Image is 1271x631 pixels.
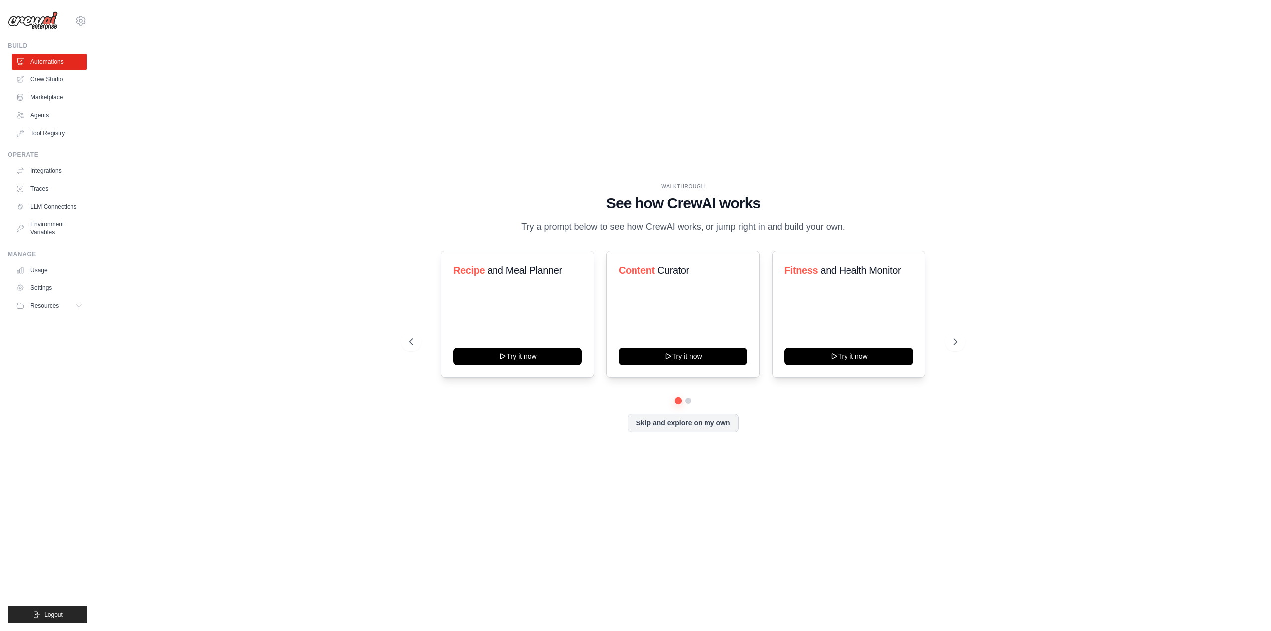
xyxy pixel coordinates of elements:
a: Integrations [12,163,87,179]
a: Marketplace [12,89,87,105]
h1: See how CrewAI works [409,194,957,212]
p: Try a prompt below to see how CrewAI works, or jump right in and build your own. [516,220,850,234]
a: Usage [12,262,87,278]
span: Fitness [784,265,818,276]
button: Try it now [453,348,582,365]
img: Logo [8,11,58,30]
span: and Health Monitor [820,265,901,276]
button: Try it now [784,348,913,365]
span: Recipe [453,265,485,276]
span: Content [619,265,655,276]
a: Tool Registry [12,125,87,141]
a: Settings [12,280,87,296]
a: Automations [12,54,87,70]
button: Skip and explore on my own [628,414,738,432]
span: and Meal Planner [487,265,562,276]
a: Environment Variables [12,216,87,240]
button: Logout [8,606,87,623]
span: Logout [44,611,63,619]
a: LLM Connections [12,199,87,214]
a: Crew Studio [12,71,87,87]
div: Build [8,42,87,50]
div: Manage [8,250,87,258]
span: Curator [657,265,689,276]
span: Resources [30,302,59,310]
a: Agents [12,107,87,123]
div: Operate [8,151,87,159]
button: Resources [12,298,87,314]
a: Traces [12,181,87,197]
button: Try it now [619,348,747,365]
div: WALKTHROUGH [409,183,957,190]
